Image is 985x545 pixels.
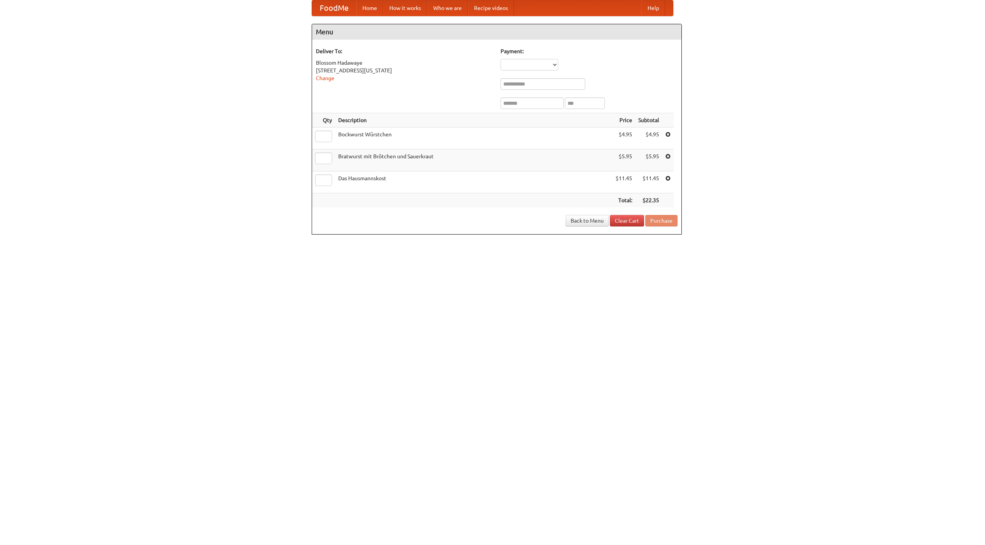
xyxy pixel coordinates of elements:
[635,193,662,208] th: $22.35
[312,24,681,40] h4: Menu
[635,113,662,127] th: Subtotal
[613,171,635,193] td: $11.45
[335,127,613,149] td: Bockwurst Würstchen
[566,215,609,226] a: Back to Menu
[613,149,635,171] td: $5.95
[312,113,335,127] th: Qty
[635,127,662,149] td: $4.95
[641,0,665,16] a: Help
[316,47,493,55] h5: Deliver To:
[335,113,613,127] th: Description
[613,113,635,127] th: Price
[316,75,334,81] a: Change
[335,171,613,193] td: Das Hausmannskost
[335,149,613,171] td: Bratwurst mit Brötchen und Sauerkraut
[613,193,635,208] th: Total:
[635,171,662,193] td: $11.45
[468,0,514,16] a: Recipe videos
[316,59,493,67] div: Blossom Hadawaye
[383,0,427,16] a: How it works
[356,0,383,16] a: Home
[635,149,662,171] td: $5.95
[645,215,678,226] button: Purchase
[610,215,644,226] a: Clear Cart
[427,0,468,16] a: Who we are
[501,47,678,55] h5: Payment:
[312,0,356,16] a: FoodMe
[613,127,635,149] td: $4.95
[316,67,493,74] div: [STREET_ADDRESS][US_STATE]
